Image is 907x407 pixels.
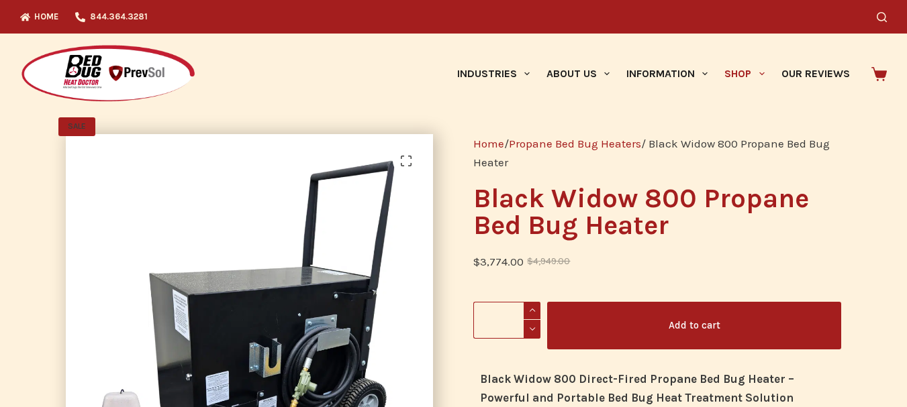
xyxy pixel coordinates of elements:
img: Prevsol/Bed Bug Heat Doctor [20,44,196,104]
bdi: 3,774.00 [473,255,524,268]
nav: Primary [448,34,858,114]
span: $ [527,256,533,266]
a: Our Reviews [773,34,858,114]
h1: Black Widow 800 Propane Bed Bug Heater [473,185,841,239]
nav: Breadcrumb [473,134,841,172]
strong: Black Widow 800 Direct-Fired Propane Bed Bug Heater – Powerful and Portable Bed Bug Heat Treatmen... [480,372,794,404]
a: About Us [538,34,618,114]
a: Industries [448,34,538,114]
button: Search [877,12,887,22]
a: Propane Bed Bug Heaters [509,137,641,150]
button: Add to cart [547,302,841,349]
span: SALE [58,117,95,136]
a: Black Widow 800 Propane Bed Bug Heater basic package [66,312,438,325]
input: Product quantity [473,302,540,339]
bdi: 4,949.00 [527,256,570,266]
a: View full-screen image gallery [393,148,420,174]
a: Shop [716,34,773,114]
a: Home [473,137,504,150]
span: $ [473,255,480,268]
a: Information [618,34,716,114]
